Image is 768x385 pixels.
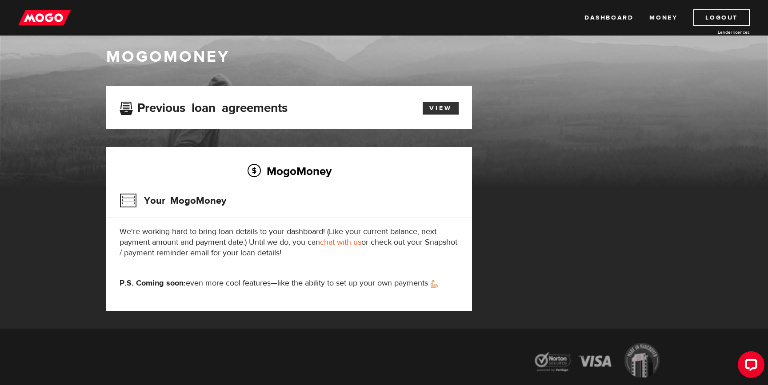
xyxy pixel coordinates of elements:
[120,278,459,289] p: even more cool features—like the ability to set up your own payments
[120,226,459,258] p: We're working hard to bring loan details to your dashboard! (Like your current balance, next paym...
[584,9,633,26] a: Dashboard
[731,348,768,385] iframe: LiveChat chat widget
[120,101,288,112] h3: Previous loan agreements
[120,162,459,180] h2: MogoMoney
[120,278,186,288] strong: P.S. Coming soon:
[423,102,459,115] a: View
[683,29,750,36] a: Lender licences
[106,48,662,66] h1: MogoMoney
[18,9,71,26] img: mogo_logo-11ee424be714fa7cbb0f0f49df9e16ec.png
[693,9,750,26] a: Logout
[120,189,226,212] h3: Your MogoMoney
[431,280,438,288] img: strong arm emoji
[320,237,361,247] a: chat with us
[649,9,677,26] a: Money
